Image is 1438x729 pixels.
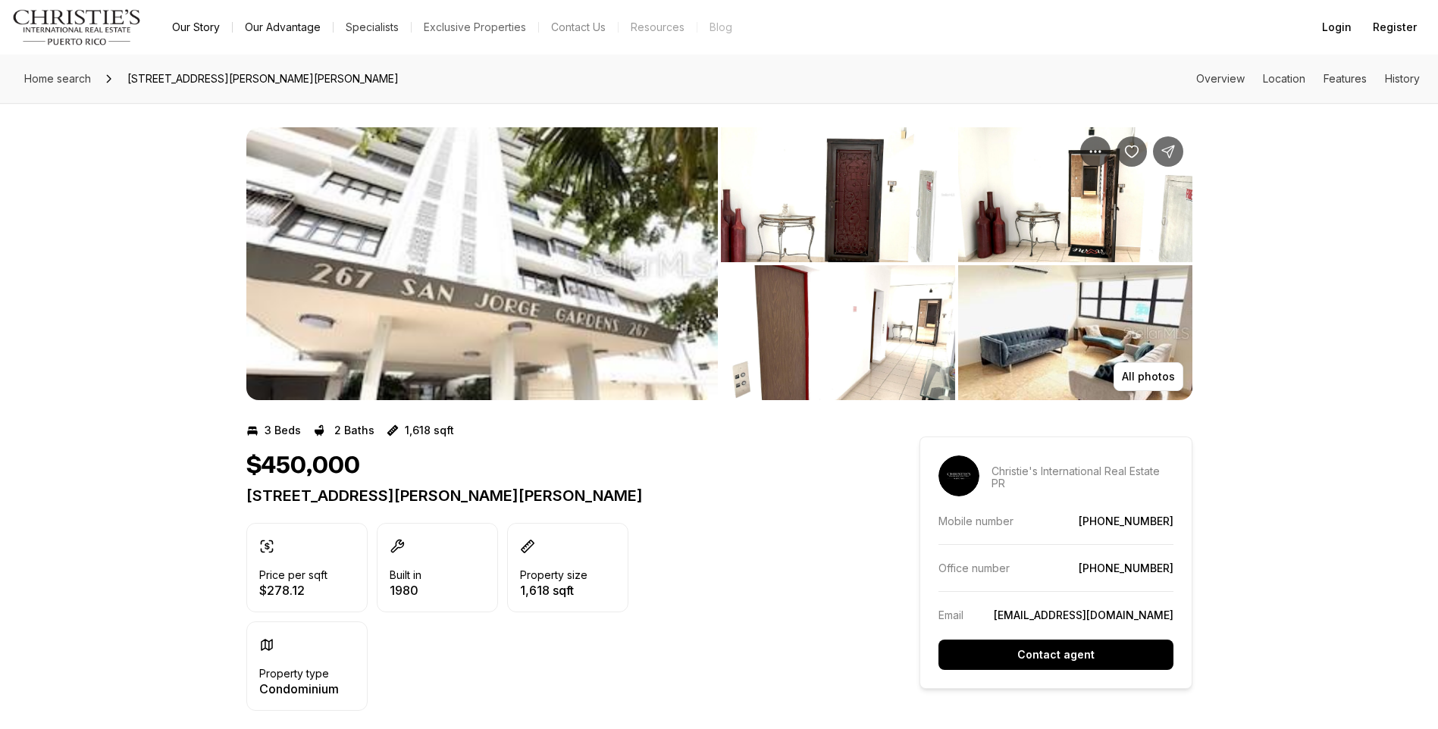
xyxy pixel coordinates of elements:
button: View image gallery [721,265,955,400]
button: Login [1313,12,1361,42]
p: Price per sqft [259,569,327,581]
p: Email [938,609,963,621]
a: Blog [697,17,744,38]
p: [STREET_ADDRESS][PERSON_NAME][PERSON_NAME] [246,487,865,505]
nav: Page section menu [1196,73,1420,85]
div: Listing Photos [246,127,1192,400]
button: View image gallery [958,265,1192,400]
button: Save Property: 267 SAN JORGE GARDENS #7 B [1117,136,1147,167]
p: Built in [390,569,421,581]
button: View image gallery [721,127,955,262]
button: Contact agent [938,640,1173,670]
span: Register [1373,21,1417,33]
button: All photos [1114,362,1183,391]
button: Contact Us [539,17,618,38]
button: View image gallery [958,127,1192,262]
p: Property type [259,668,329,680]
a: Skip to: Location [1263,72,1305,85]
a: Resources [619,17,697,38]
a: Skip to: Features [1324,72,1367,85]
li: 1 of 8 [246,127,718,400]
button: Share Property: 267 SAN JORGE GARDENS #7 B [1153,136,1183,167]
a: Exclusive Properties [412,17,538,38]
span: Login [1322,21,1352,33]
img: logo [12,9,142,45]
a: Skip to: Overview [1196,72,1245,85]
button: View image gallery [246,127,718,400]
a: Specialists [334,17,411,38]
a: [PHONE_NUMBER] [1079,515,1173,527]
a: Home search [18,67,97,91]
p: Mobile number [938,515,1013,527]
span: [STREET_ADDRESS][PERSON_NAME][PERSON_NAME] [121,67,405,91]
a: [EMAIL_ADDRESS][DOMAIN_NAME] [994,609,1173,621]
p: All photos [1122,371,1175,383]
p: Contact agent [1017,649,1095,661]
li: 2 of 8 [721,127,1192,400]
a: Our Story [160,17,232,38]
p: Office number [938,562,1010,574]
button: Register [1364,12,1426,42]
p: Property size [520,569,587,581]
p: 2 Baths [334,424,374,436]
p: 1,618 sqft [405,424,454,436]
p: $278.12 [259,584,327,596]
h1: $450,000 [246,452,360,480]
p: 1,618 sqft [520,584,587,596]
span: Home search [24,72,91,85]
p: 3 Beds [265,424,301,436]
p: Condominium [259,683,339,695]
a: [PHONE_NUMBER] [1079,562,1173,574]
a: Skip to: History [1385,72,1420,85]
p: 1980 [390,584,421,596]
button: Property options [1080,136,1111,167]
p: Christie's International Real Estate PR [992,465,1173,490]
a: Our Advantage [233,17,333,38]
